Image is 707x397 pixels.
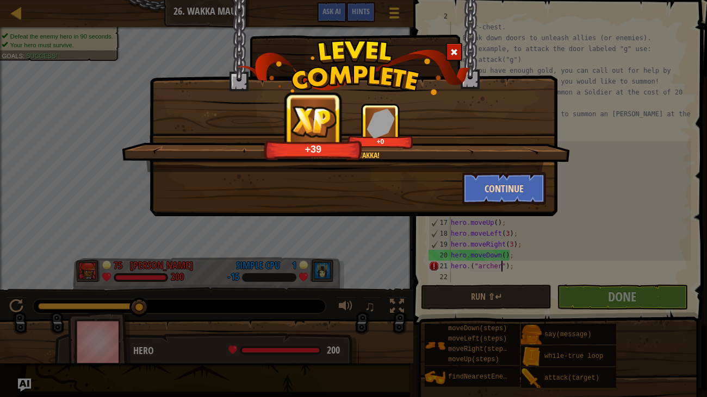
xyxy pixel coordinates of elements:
div: +39 [267,143,359,155]
img: level_complete.png [237,40,470,95]
img: reward_icon_gems.png [367,108,395,138]
img: reward_icon_xp.png [287,103,340,140]
div: +0 [350,137,411,146]
button: Continue [462,172,547,205]
div: Wakka wakka wakka! [173,150,517,161]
